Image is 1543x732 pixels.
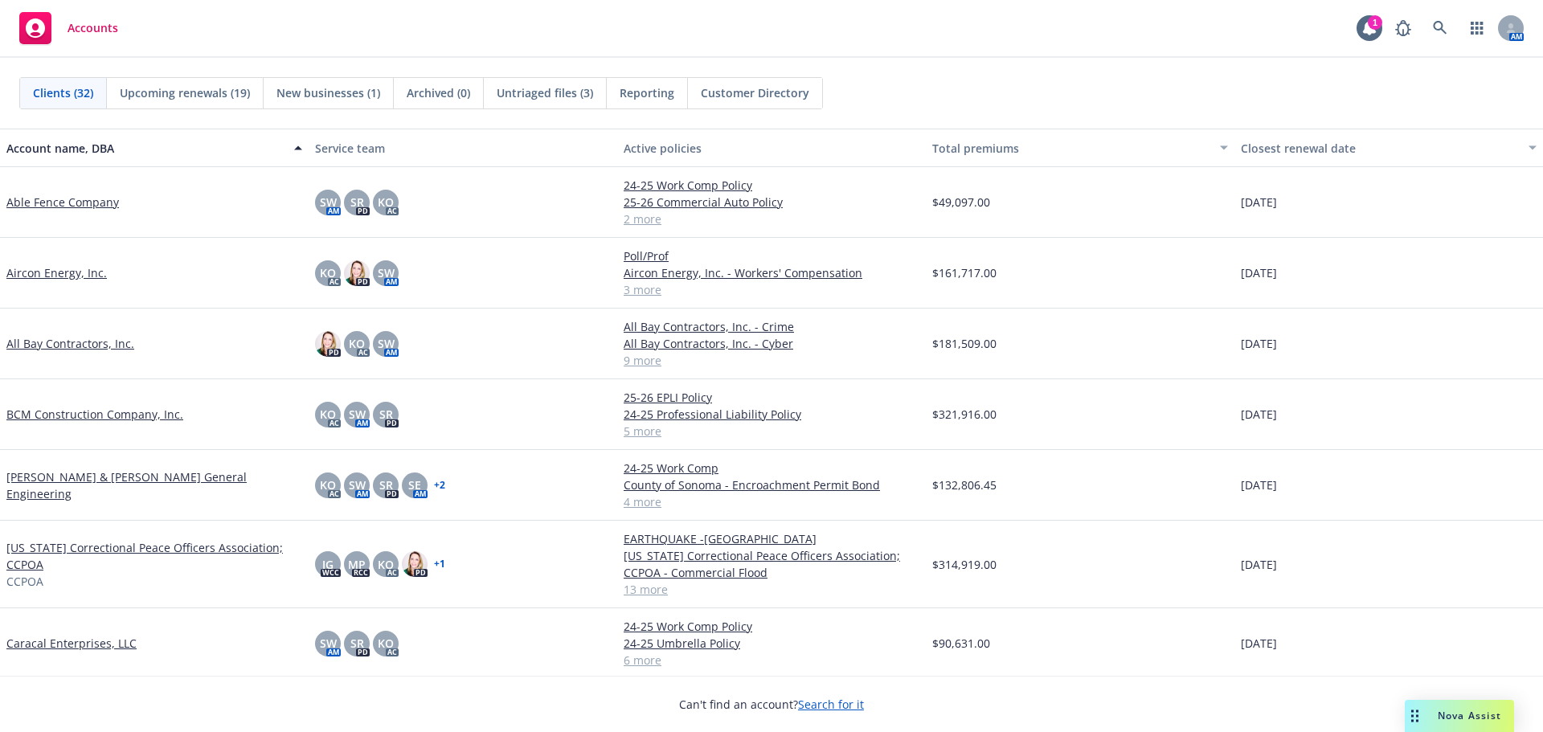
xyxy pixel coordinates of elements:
[624,140,919,157] div: Active policies
[320,264,336,281] span: KO
[434,559,445,569] a: + 1
[1241,140,1519,157] div: Closest renewal date
[315,140,611,157] div: Service team
[1438,709,1501,722] span: Nova Assist
[926,129,1234,167] button: Total premiums
[624,318,919,335] a: All Bay Contractors, Inc. - Crime
[1241,556,1277,573] span: [DATE]
[932,264,997,281] span: $161,717.00
[1241,264,1277,281] span: [DATE]
[617,129,926,167] button: Active policies
[6,194,119,211] a: Able Fence Company
[350,194,364,211] span: SR
[932,140,1210,157] div: Total premiums
[1234,129,1543,167] button: Closest renewal date
[407,84,470,101] span: Archived (0)
[624,423,919,440] a: 5 more
[120,84,250,101] span: Upcoming renewals (19)
[349,476,366,493] span: SW
[349,335,365,352] span: KO
[6,573,43,590] span: CCPOA
[1368,15,1382,30] div: 1
[1241,406,1277,423] span: [DATE]
[497,84,593,101] span: Untriaged files (3)
[624,476,919,493] a: County of Sonoma - Encroachment Permit Bond
[701,84,809,101] span: Customer Directory
[624,335,919,352] a: All Bay Contractors, Inc. - Cyber
[624,211,919,227] a: 2 more
[932,635,990,652] span: $90,631.00
[1241,635,1277,652] span: [DATE]
[309,129,617,167] button: Service team
[1405,700,1514,732] button: Nova Assist
[315,331,341,357] img: photo
[348,556,366,573] span: MP
[624,281,919,298] a: 3 more
[320,406,336,423] span: KO
[33,84,93,101] span: Clients (32)
[624,264,919,281] a: Aircon Energy, Inc. - Workers' Compensation
[798,697,864,712] a: Search for it
[624,194,919,211] a: 25-26 Commercial Auto Policy
[378,335,395,352] span: SW
[624,530,919,547] a: EARTHQUAKE -[GEOGRAPHIC_DATA]
[6,635,137,652] a: Caracal Enterprises, LLC
[322,556,334,573] span: JG
[6,335,134,352] a: All Bay Contractors, Inc.
[6,264,107,281] a: Aircon Energy, Inc.
[1241,194,1277,211] span: [DATE]
[1241,335,1277,352] span: [DATE]
[402,551,428,577] img: photo
[434,481,445,490] a: + 2
[932,476,997,493] span: $132,806.45
[624,247,919,264] a: Poll/Prof
[624,635,919,652] a: 24-25 Umbrella Policy
[624,177,919,194] a: 24-25 Work Comp Policy
[6,468,302,502] a: [PERSON_NAME] & [PERSON_NAME] General Engineering
[350,635,364,652] span: SR
[6,539,302,573] a: [US_STATE] Correctional Peace Officers Association; CCPOA
[624,389,919,406] a: 25-26 EPLI Policy
[378,635,394,652] span: KO
[320,635,337,652] span: SW
[1424,12,1456,44] a: Search
[624,547,919,581] a: [US_STATE] Correctional Peace Officers Association; CCPOA - Commercial Flood
[378,556,394,573] span: KO
[624,652,919,669] a: 6 more
[6,140,284,157] div: Account name, DBA
[1461,12,1493,44] a: Switch app
[1405,700,1425,732] div: Drag to move
[679,696,864,713] span: Can't find an account?
[320,476,336,493] span: KO
[68,22,118,35] span: Accounts
[6,406,183,423] a: BCM Construction Company, Inc.
[349,406,366,423] span: SW
[344,260,370,286] img: photo
[932,335,997,352] span: $181,509.00
[620,84,674,101] span: Reporting
[1241,476,1277,493] span: [DATE]
[624,618,919,635] a: 24-25 Work Comp Policy
[932,406,997,423] span: $321,916.00
[932,194,990,211] span: $49,097.00
[624,460,919,476] a: 24-25 Work Comp
[13,6,125,51] a: Accounts
[320,194,337,211] span: SW
[378,194,394,211] span: KO
[378,264,395,281] span: SW
[408,476,421,493] span: SE
[1387,12,1419,44] a: Report a Bug
[379,476,393,493] span: SR
[276,84,380,101] span: New businesses (1)
[624,406,919,423] a: 24-25 Professional Liability Policy
[379,406,393,423] span: SR
[624,352,919,369] a: 9 more
[624,581,919,598] a: 13 more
